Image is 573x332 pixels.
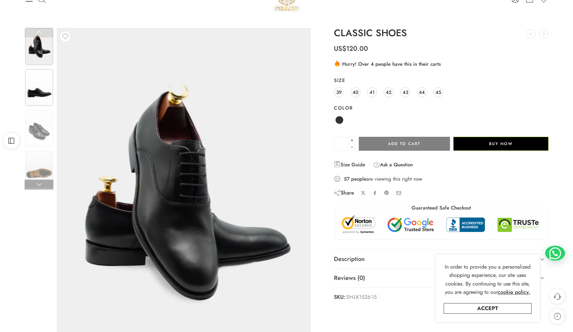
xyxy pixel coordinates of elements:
a: Share on Facebook [372,191,377,196]
div: Share [334,189,354,197]
img: Artboard 2-04 [25,110,53,147]
a: Accept [444,303,532,314]
label: Color [334,105,548,111]
span: 45 [435,88,441,97]
img: Artboard 2-04 [25,28,53,65]
a: Description [334,250,548,269]
span: SH-LK1526-15 [346,292,377,302]
a: 44 [417,87,427,97]
button: Add to cart [359,137,450,151]
a: Email to your friends [396,190,402,196]
a: Pin on Pinterest [384,190,389,196]
img: Trust [340,215,542,234]
bdi: 120.00 [334,44,368,53]
label: Size [334,77,548,84]
img: Artboard 2-04 [25,151,53,188]
a: 39 [334,87,344,97]
span: US$ [334,44,346,53]
a: Size Guide [334,161,365,169]
strong: 57 [344,176,350,182]
a: 42 [384,87,394,97]
span: 39 [336,88,342,97]
span: 43 [403,88,408,97]
a: Ask a Question [373,161,413,169]
span: 40 [352,88,358,97]
h1: CLASSIC SHOES [334,28,548,39]
span: 41 [369,88,375,97]
div: Hurry! Over 4 people have this in their carts [334,60,548,68]
span: 44 [419,88,425,97]
a: Reviews (0) [334,269,548,288]
input: Product quantity [334,137,349,151]
a: Share on X [361,191,366,196]
legend: Guaranteed Safe Checkout [408,205,474,211]
a: cookie policy. [498,288,530,296]
strong: SKU: [334,292,346,302]
button: Buy Now [453,137,548,151]
strong: people [351,176,366,182]
div: are viewing this right now [334,175,548,183]
img: Artboard 2-04 [25,69,53,106]
a: 45 [433,87,443,97]
span: In order to provide you a personalized shopping experience, our site uses cookies. By continuing ... [445,263,531,296]
span: 42 [386,88,392,97]
a: 43 [400,87,410,97]
a: 40 [350,87,360,97]
a: 41 [367,87,377,97]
